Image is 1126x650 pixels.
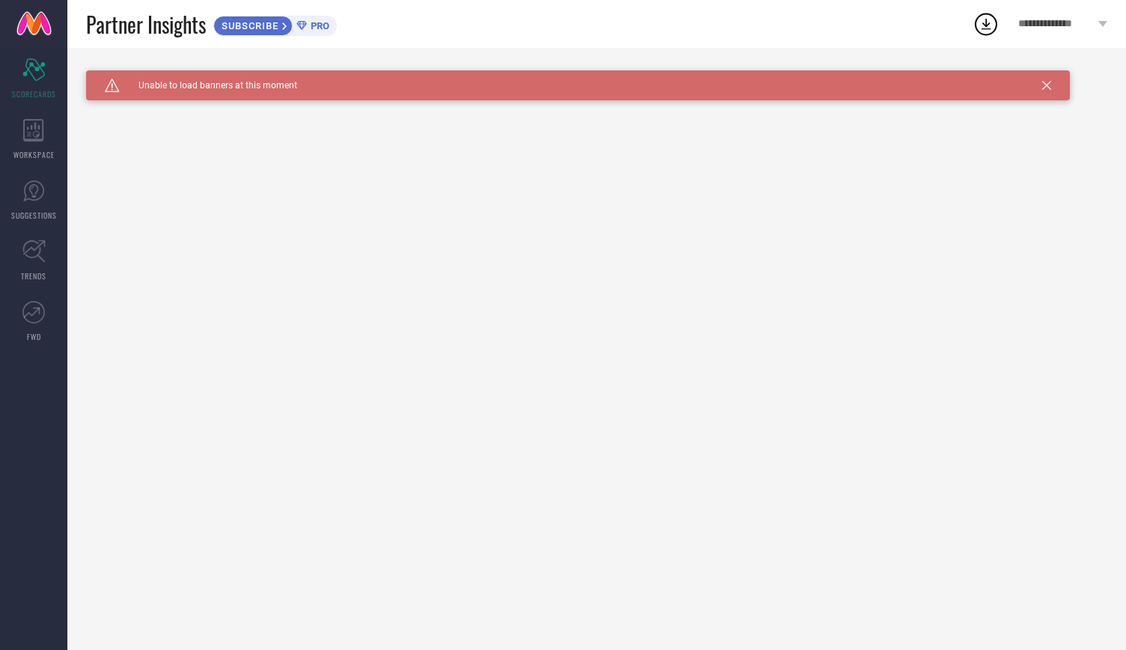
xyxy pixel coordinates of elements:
[27,331,41,342] span: FWD
[973,10,999,37] div: Open download list
[86,9,206,40] span: Partner Insights
[214,20,282,31] span: SUBSCRIBE
[13,149,55,160] span: WORKSPACE
[213,12,337,36] a: SUBSCRIBEPRO
[21,270,46,282] span: TRENDS
[307,20,329,31] span: PRO
[12,88,56,100] span: SCORECARDS
[11,210,57,221] span: SUGGESTIONS
[86,70,1107,82] div: Unable to load filters at this moment. Please try later.
[120,80,297,91] span: Unable to load banners at this moment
